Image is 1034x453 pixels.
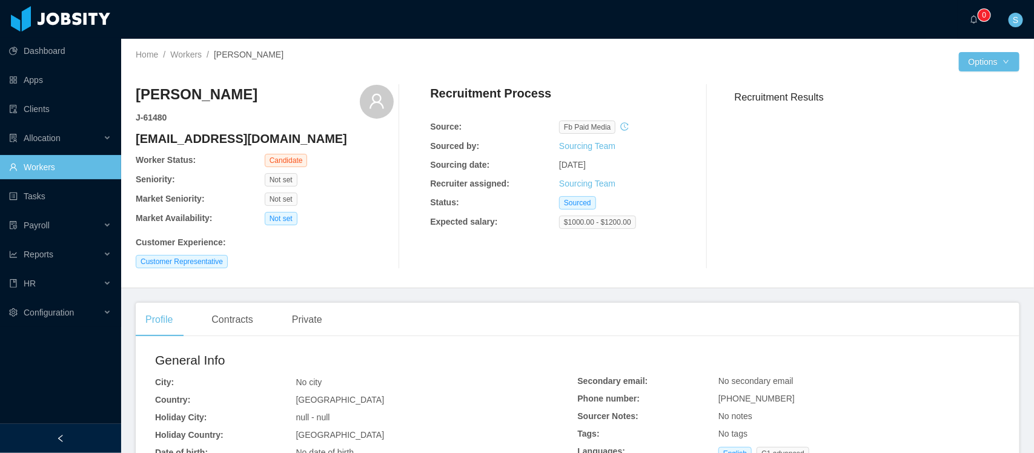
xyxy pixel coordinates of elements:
b: Customer Experience : [136,237,226,247]
b: Holiday Country: [155,430,224,440]
h2: General Info [155,351,578,370]
b: Secondary email: [578,376,648,386]
i: icon: user [368,93,385,110]
a: Sourcing Team [559,141,615,151]
span: No notes [718,411,752,421]
div: No tags [718,428,1000,440]
a: Sourcing Team [559,179,615,188]
i: icon: setting [9,308,18,317]
span: [DATE] [559,160,586,170]
b: Sourced by: [430,141,479,151]
b: Tags: [578,429,600,438]
sup: 0 [978,9,990,21]
span: [GEOGRAPHIC_DATA] [296,395,384,405]
span: Customer Representative [136,255,228,268]
b: Market Availability: [136,213,213,223]
i: icon: history [620,122,629,131]
span: Payroll [24,220,50,230]
a: icon: pie-chartDashboard [9,39,111,63]
div: Private [282,303,332,337]
a: Workers [170,50,202,59]
span: fb paid media [559,121,615,134]
i: icon: bell [970,15,978,24]
span: null - null [296,412,330,422]
a: icon: profileTasks [9,184,111,208]
span: Reports [24,250,53,259]
span: Not set [265,212,297,225]
span: [PHONE_NUMBER] [718,394,795,403]
a: icon: appstoreApps [9,68,111,92]
span: Configuration [24,308,74,317]
a: icon: auditClients [9,97,111,121]
span: HR [24,279,36,288]
b: Sourcer Notes: [578,411,638,421]
b: Sourcing date: [430,160,489,170]
button: Optionsicon: down [959,52,1019,71]
b: Phone number: [578,394,640,403]
i: icon: solution [9,134,18,142]
b: City: [155,377,174,387]
span: Candidate [265,154,308,167]
b: Holiday City: [155,412,207,422]
span: [GEOGRAPHIC_DATA] [296,430,384,440]
strong: J- 61480 [136,113,167,122]
div: Profile [136,303,182,337]
span: $1000.00 - $1200.00 [559,216,636,229]
span: No city [296,377,322,387]
a: Home [136,50,158,59]
i: icon: file-protect [9,221,18,230]
h4: Recruitment Process [430,85,551,102]
h3: [PERSON_NAME] [136,85,257,104]
span: / [207,50,209,59]
a: icon: userWorkers [9,155,111,179]
i: icon: line-chart [9,250,18,259]
span: / [163,50,165,59]
i: icon: book [9,279,18,288]
span: [PERSON_NAME] [214,50,283,59]
span: S [1013,13,1018,27]
b: Country: [155,395,190,405]
span: Allocation [24,133,61,143]
span: Sourced [559,196,596,210]
span: No secondary email [718,376,794,386]
b: Market Seniority: [136,194,205,203]
b: Worker Status: [136,155,196,165]
b: Status: [430,197,459,207]
b: Expected salary: [430,217,497,226]
span: Not set [265,193,297,206]
h4: [EMAIL_ADDRESS][DOMAIN_NAME] [136,130,394,147]
div: Contracts [202,303,262,337]
span: Not set [265,173,297,187]
b: Recruiter assigned: [430,179,509,188]
b: Source: [430,122,462,131]
b: Seniority: [136,174,175,184]
h3: Recruitment Results [735,90,1019,105]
